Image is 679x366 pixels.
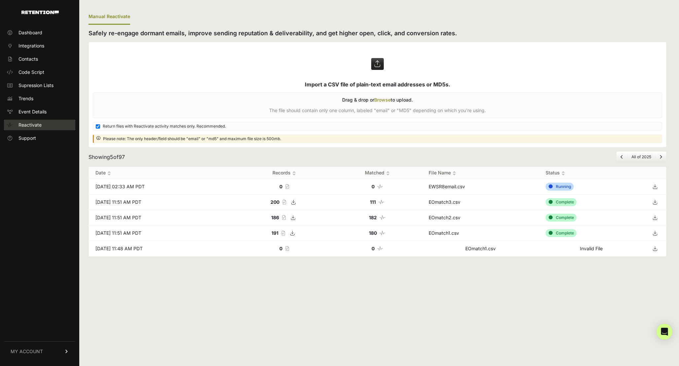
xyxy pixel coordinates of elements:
input: Return files with Reactivate activity matches only. Recommended. [96,124,100,129]
i: Record count of the file [282,200,286,204]
th: Matched [332,167,422,179]
div: Showing of [89,153,125,161]
a: Integrations [4,41,75,51]
i: Record count of the file [285,184,289,189]
strong: 186 [271,215,279,220]
strong: 0 [372,246,375,251]
strong: 0 [372,184,375,189]
div: Complete [546,198,577,206]
i: Record count of the file [285,246,289,251]
td: [DATE] 11:51 AM PDT [89,226,236,241]
span: Supression Lists [18,82,54,89]
li: All of 2025 [627,154,655,160]
strong: 191 [271,230,278,236]
a: MY ACCOUNT [4,341,75,361]
span: Contacts [18,56,38,62]
i: Record count of the file [281,231,285,235]
span: 5 [110,154,113,160]
a: Next [660,154,662,159]
a: Event Details [4,107,75,117]
th: Date [89,167,236,179]
span: Reactivate [18,122,42,128]
span: MY ACCOUNT [11,348,43,355]
h2: Safely re-engage dormant emails, improve sending reputation & deliverability, and get higher open... [89,29,666,38]
div: Manual Reactivate [89,9,130,25]
th: Records [236,167,333,179]
span: Trends [18,95,33,102]
a: Supression Lists [4,80,75,91]
div: Complete [546,214,577,222]
img: no_sort-eaf950dc5ab64cae54d48a5578032e96f70b2ecb7d747501f34c8f2db400fb66.gif [452,171,456,176]
i: Number of matched records [379,215,385,220]
strong: 200 [270,199,279,205]
img: no_sort-eaf950dc5ab64cae54d48a5578032e96f70b2ecb7d747501f34c8f2db400fb66.gif [561,171,565,176]
a: Previous [621,154,623,159]
div: Open Intercom Messenger [657,324,672,340]
a: Code Script [4,67,75,77]
a: Trends [4,93,75,104]
div: Running [546,183,574,191]
td: [DATE] 11:48 AM PDT [89,241,236,257]
td: EOmatch3.csv [422,195,539,210]
td: Invalid File [539,241,644,257]
strong: 111 [370,199,376,205]
td: EOmatch1.csv [422,241,539,257]
i: Number of matched records [377,246,383,251]
strong: 180 [369,230,377,236]
i: Record count of the file [282,215,286,220]
strong: 182 [369,215,377,220]
div: Complete [546,229,577,237]
td: EOmatch1.csv [422,226,539,241]
td: [DATE] 11:51 AM PDT [89,195,236,210]
a: Support [4,133,75,143]
a: Reactivate [4,120,75,130]
i: Number of matched records [379,231,385,235]
th: File Name [422,167,539,179]
strong: 0 [279,246,282,251]
span: Code Script [18,69,44,76]
td: EOmatch2.csv [422,210,539,226]
span: 97 [119,154,125,160]
img: no_sort-eaf950dc5ab64cae54d48a5578032e96f70b2ecb7d747501f34c8f2db400fb66.gif [292,171,296,176]
i: Number of matched records [378,200,384,204]
img: Retention.com [21,11,59,14]
th: Status [539,167,644,179]
span: Support [18,135,36,141]
a: Contacts [4,54,75,64]
span: Integrations [18,43,44,49]
td: [DATE] 11:51 AM PDT [89,210,236,226]
span: Return files with Reactivate activity matches only. Recommended. [103,124,226,129]
img: no_sort-eaf950dc5ab64cae54d48a5578032e96f70b2ecb7d747501f34c8f2db400fb66.gif [107,171,111,176]
i: Number of matched records [377,184,383,189]
a: Dashboard [4,27,75,38]
td: EWSR8email.csv [422,179,539,195]
nav: Page navigation [616,151,666,163]
span: Event Details [18,108,47,115]
img: no_sort-eaf950dc5ab64cae54d48a5578032e96f70b2ecb7d747501f34c8f2db400fb66.gif [386,171,390,176]
td: [DATE] 02:33 AM PDT [89,179,236,195]
strong: 0 [279,184,282,189]
span: Dashboard [18,29,42,36]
